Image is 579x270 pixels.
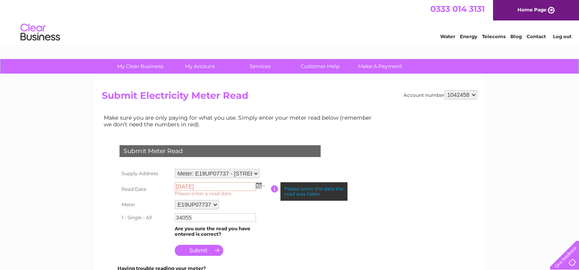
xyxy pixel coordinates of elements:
h2: Submit Electricity Meter Read [102,90,477,105]
td: Are you sure the read you have entered is correct? [173,224,271,239]
div: Clear Business is a trading name of Verastar Limited (registered in [GEOGRAPHIC_DATA] No. 3667643... [104,4,476,38]
a: Water [440,33,455,39]
a: Energy [460,33,477,39]
th: 1 - Single - All [118,211,173,224]
th: Meter [118,198,173,211]
a: Log out [553,33,572,39]
div: Submit Meter Read [120,145,321,157]
a: My Account [168,59,233,74]
a: Telecoms [482,33,506,39]
a: Contact [527,33,546,39]
a: Customer Help [288,59,353,74]
th: Read Date [118,180,173,198]
img: ... [256,182,262,189]
th: Supply Address [118,167,173,180]
a: 0333 014 3131 [430,4,485,14]
a: My Clear Business [108,59,173,74]
div: Please enter the date the read was taken [280,182,347,201]
input: Submit [175,245,223,256]
a: Make A Payment [347,59,413,74]
input: Information [271,185,278,192]
td: Make sure you are only paying for what you use. Simply enter your meter read below (remember we d... [102,113,378,129]
img: logo.png [20,20,60,44]
a: Services [228,59,293,74]
div: Account number [403,90,477,100]
a: Blog [510,33,522,39]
